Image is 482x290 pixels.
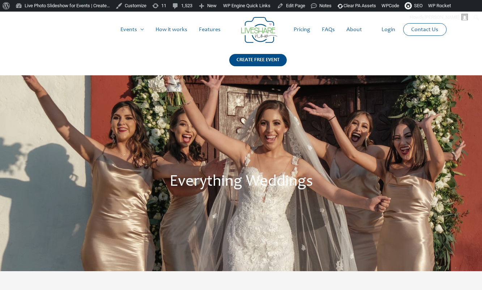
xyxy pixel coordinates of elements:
[150,18,193,41] a: How it works
[115,18,150,41] a: Events
[288,18,316,41] a: Pricing
[170,174,313,190] span: Everything Weddings
[341,18,368,41] a: About
[407,12,471,23] a: Howdy,
[316,18,341,41] a: FAQs
[13,18,469,41] nav: Site Navigation
[229,54,287,66] div: CREATE FREE EVENT
[193,18,226,41] a: Features
[376,18,401,41] a: Login
[405,24,444,35] a: Contact Us
[229,54,287,75] a: CREATE FREE EVENT
[241,17,277,43] img: LiveShare logo - Capture & Share Event Memories
[425,14,459,20] span: [PERSON_NAME]
[414,3,423,8] span: SEO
